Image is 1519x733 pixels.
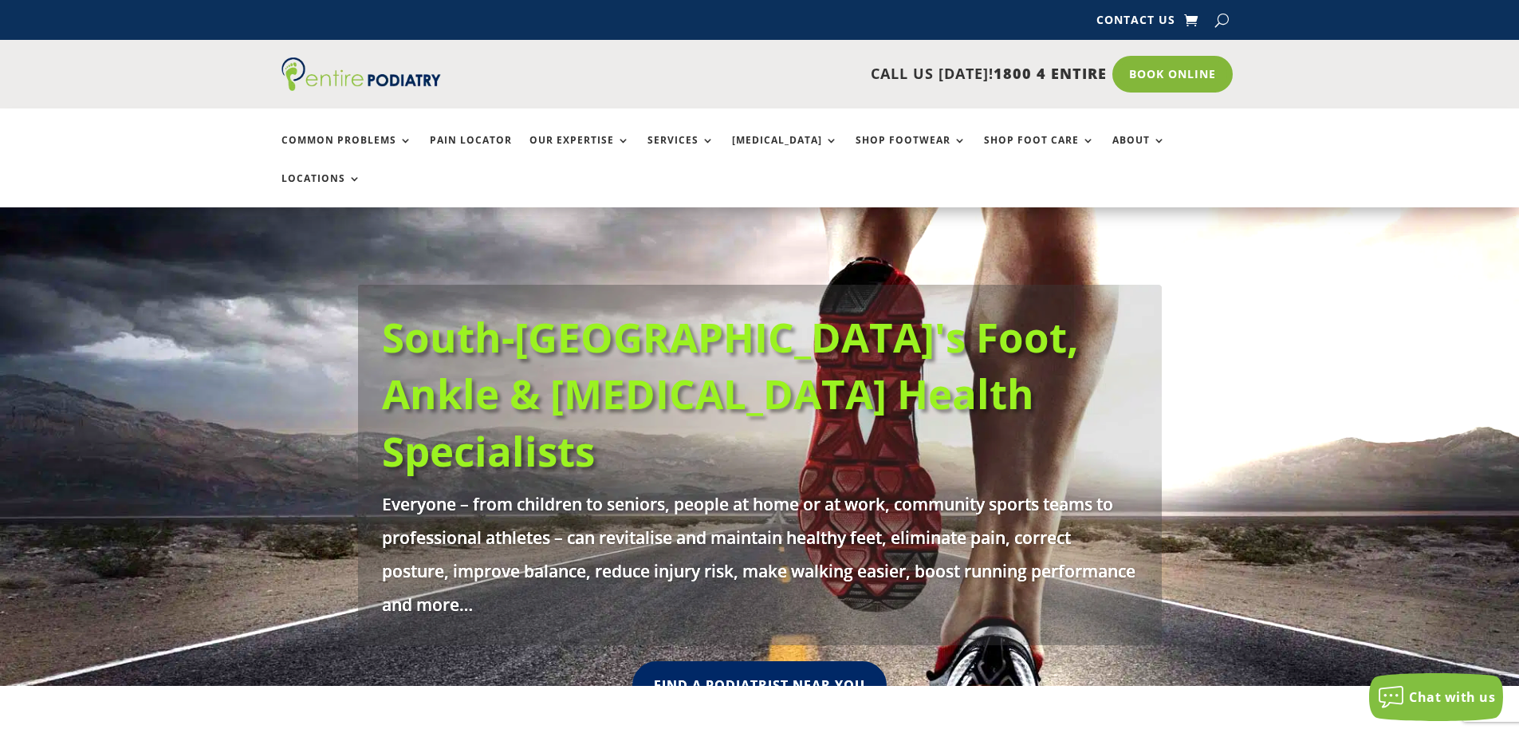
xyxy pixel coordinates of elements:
[529,135,630,169] a: Our Expertise
[281,57,441,91] img: logo (1)
[502,64,1107,85] p: CALL US [DATE]!
[1096,14,1175,32] a: Contact Us
[382,487,1138,621] p: Everyone – from children to seniors, people at home or at work, community sports teams to profess...
[430,135,512,169] a: Pain Locator
[994,64,1107,83] span: 1800 4 ENTIRE
[856,135,966,169] a: Shop Footwear
[281,78,441,94] a: Entire Podiatry
[382,309,1079,479] a: South-[GEOGRAPHIC_DATA]'s Foot, Ankle & [MEDICAL_DATA] Health Specialists
[1112,56,1233,93] a: Book Online
[1409,688,1495,706] span: Chat with us
[1112,135,1166,169] a: About
[732,135,838,169] a: [MEDICAL_DATA]
[632,661,887,710] a: Find A Podiatrist Near You
[281,135,412,169] a: Common Problems
[1369,673,1503,721] button: Chat with us
[647,135,714,169] a: Services
[984,135,1095,169] a: Shop Foot Care
[281,173,361,207] a: Locations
